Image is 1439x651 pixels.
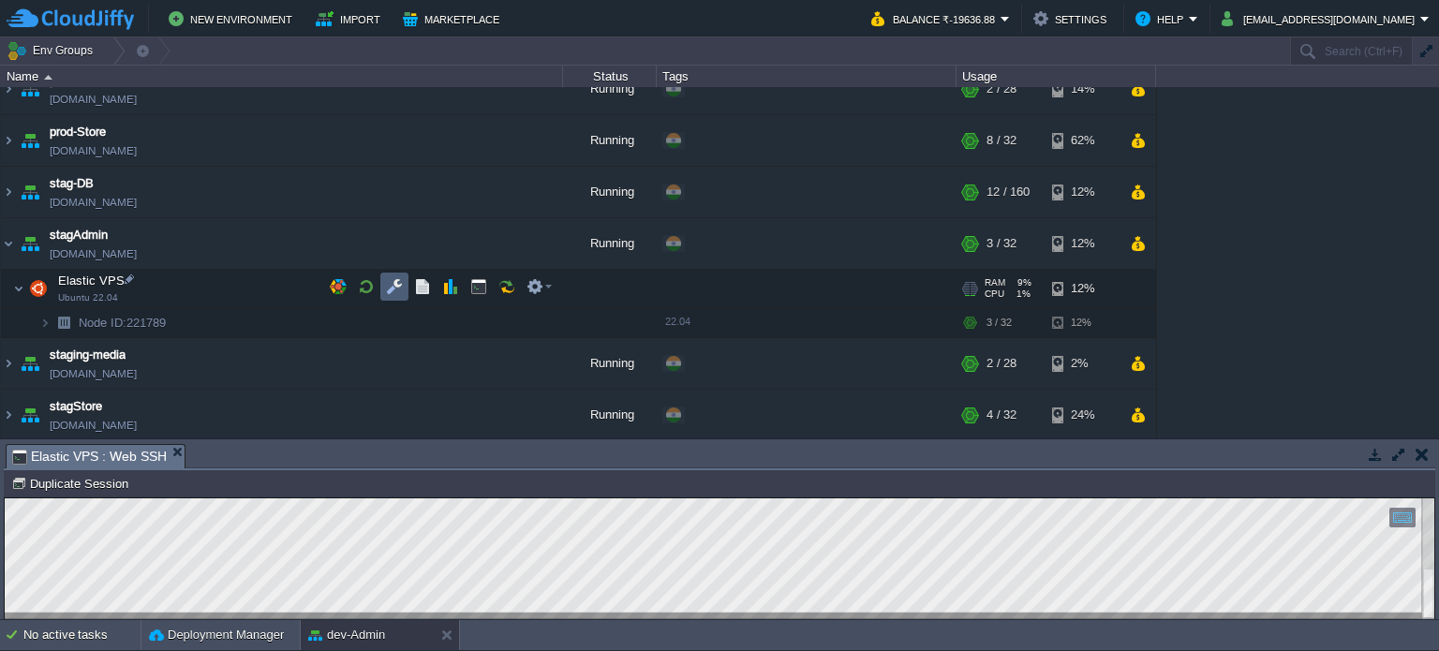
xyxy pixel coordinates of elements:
[50,175,94,194] a: stag-DB
[56,274,127,289] span: Elastic VPS
[50,398,102,417] a: stagStore
[51,309,77,338] img: AMDAwAAAACH5BAEAAAAALAAAAAABAAEAAAICRAEAOw==
[1052,309,1113,338] div: 12%
[563,168,657,218] div: Running
[58,293,118,304] span: Ubuntu 22.04
[987,219,1016,270] div: 3 / 32
[564,66,656,87] div: Status
[658,66,956,87] div: Tags
[871,7,1001,30] button: Balance ₹-19636.88
[1052,219,1113,270] div: 12%
[56,274,127,289] a: Elastic VPSUbuntu 22.04
[987,309,1012,338] div: 3 / 32
[403,7,505,30] button: Marketplace
[39,309,51,338] img: AMDAwAAAACH5BAEAAAAALAAAAAABAAEAAAICRAEAOw==
[1052,116,1113,167] div: 62%
[563,219,657,270] div: Running
[169,7,298,30] button: New Environment
[50,347,126,365] a: staging-media
[1052,339,1113,390] div: 2%
[1,339,16,390] img: AMDAwAAAACH5BAEAAAAALAAAAAABAAEAAAICRAEAOw==
[149,626,284,644] button: Deployment Manager
[7,37,99,64] button: Env Groups
[563,391,657,441] div: Running
[987,339,1016,390] div: 2 / 28
[1,65,16,115] img: AMDAwAAAACH5BAEAAAAALAAAAAABAAEAAAICRAEAOw==
[2,66,562,87] div: Name
[17,339,43,390] img: AMDAwAAAACH5BAEAAAAALAAAAAABAAEAAAICRAEAOw==
[50,124,106,142] a: prod-Store
[17,168,43,218] img: AMDAwAAAACH5BAEAAAAALAAAAAABAAEAAAICRAEAOw==
[987,65,1016,115] div: 2 / 28
[1013,278,1031,289] span: 9%
[50,142,137,161] span: [DOMAIN_NAME]
[7,7,134,31] img: CloudJiffy
[50,91,137,110] a: [DOMAIN_NAME]
[308,626,385,644] button: dev-Admin
[50,365,137,384] a: [DOMAIN_NAME]
[12,445,167,468] span: Elastic VPS : Web SSH
[1,391,16,441] img: AMDAwAAAACH5BAEAAAAALAAAAAABAAEAAAICRAEAOw==
[665,317,690,328] span: 22.04
[987,391,1016,441] div: 4 / 32
[985,289,1004,301] span: CPU
[25,271,52,308] img: AMDAwAAAACH5BAEAAAAALAAAAAABAAEAAAICRAEAOw==
[1,116,16,167] img: AMDAwAAAACH5BAEAAAAALAAAAAABAAEAAAICRAEAOw==
[1052,391,1113,441] div: 24%
[1135,7,1189,30] button: Help
[77,316,169,332] span: 221789
[23,620,141,650] div: No active tasks
[985,278,1005,289] span: RAM
[1012,289,1031,301] span: 1%
[1,219,16,270] img: AMDAwAAAACH5BAEAAAAALAAAAAABAAEAAAICRAEAOw==
[1033,7,1112,30] button: Settings
[987,168,1030,218] div: 12 / 160
[50,417,137,436] span: [DOMAIN_NAME]
[17,116,43,167] img: AMDAwAAAACH5BAEAAAAALAAAAAABAAEAAAICRAEAOw==
[44,75,52,80] img: AMDAwAAAACH5BAEAAAAALAAAAAABAAEAAAICRAEAOw==
[1052,271,1113,308] div: 12%
[13,271,24,308] img: AMDAwAAAACH5BAEAAAAALAAAAAABAAEAAAICRAEAOw==
[50,227,108,245] a: stagAdmin
[563,116,657,167] div: Running
[50,245,137,264] span: [DOMAIN_NAME]
[11,475,134,492] button: Duplicate Session
[987,116,1016,167] div: 8 / 32
[50,194,137,213] span: [DOMAIN_NAME]
[563,65,657,115] div: Running
[1,168,16,218] img: AMDAwAAAACH5BAEAAAAALAAAAAABAAEAAAICRAEAOw==
[957,66,1155,87] div: Usage
[79,317,126,331] span: Node ID:
[17,65,43,115] img: AMDAwAAAACH5BAEAAAAALAAAAAABAAEAAAICRAEAOw==
[563,339,657,390] div: Running
[1052,168,1113,218] div: 12%
[1222,7,1420,30] button: [EMAIL_ADDRESS][DOMAIN_NAME]
[17,391,43,441] img: AMDAwAAAACH5BAEAAAAALAAAAAABAAEAAAICRAEAOw==
[77,316,169,332] a: Node ID:221789
[1052,65,1113,115] div: 14%
[17,219,43,270] img: AMDAwAAAACH5BAEAAAAALAAAAAABAAEAAAICRAEAOw==
[316,7,386,30] button: Import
